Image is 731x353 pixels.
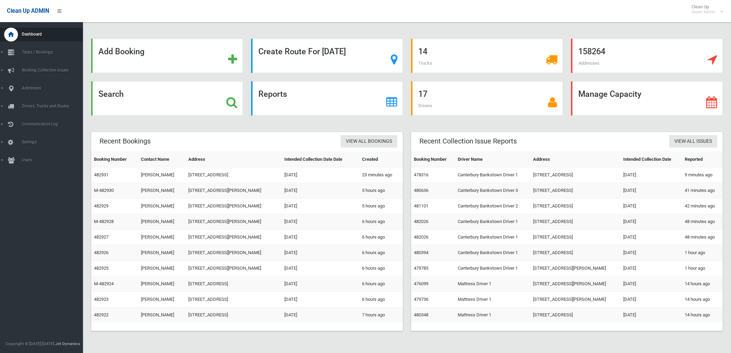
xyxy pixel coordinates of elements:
[282,198,359,214] td: [DATE]
[414,188,428,193] a: 480636
[138,198,186,214] td: [PERSON_NAME]
[20,122,89,127] span: Communication Log
[620,230,682,245] td: [DATE]
[20,32,89,37] span: Dashboard
[138,183,186,198] td: [PERSON_NAME]
[455,198,530,214] td: Canterbury Bankstown Driver 2
[282,307,359,323] td: [DATE]
[411,152,455,167] th: Booking Number
[571,81,723,115] a: Manage Capacity
[359,230,403,245] td: 6 hours ago
[682,214,723,230] td: 48 minutes ago
[414,203,428,208] a: 481101
[186,198,282,214] td: [STREET_ADDRESS][PERSON_NAME]
[620,152,682,167] th: Intended Collection Date
[530,183,620,198] td: [STREET_ADDRESS]
[186,307,282,323] td: [STREET_ADDRESS]
[418,47,427,56] strong: 14
[682,276,723,292] td: 14 hours ago
[418,89,427,99] strong: 17
[282,183,359,198] td: [DATE]
[359,214,403,230] td: 6 hours ago
[682,261,723,276] td: 1 hour ago
[282,245,359,261] td: [DATE]
[91,134,159,148] header: Recent Bookings
[620,292,682,307] td: [DATE]
[282,276,359,292] td: [DATE]
[620,214,682,230] td: [DATE]
[91,152,138,167] th: Booking Number
[411,39,563,73] a: 14 Trucks
[6,341,54,346] span: Copyright © [DATE]-[DATE]
[138,292,186,307] td: [PERSON_NAME]
[411,81,563,115] a: 17 Drivers
[455,183,530,198] td: Canterbury Bankstown Driver 3
[251,81,403,115] a: Reports
[94,203,108,208] a: 482929
[455,292,530,307] td: Mattress Driver 1
[359,307,403,323] td: 7 hours ago
[138,245,186,261] td: [PERSON_NAME]
[282,152,359,167] th: Intended Collection Date Date
[20,158,89,162] span: Users
[530,307,620,323] td: [STREET_ADDRESS]
[138,276,186,292] td: [PERSON_NAME]
[414,312,428,317] a: 480348
[359,276,403,292] td: 6 hours ago
[94,234,108,240] a: 482927
[620,183,682,198] td: [DATE]
[530,276,620,292] td: [STREET_ADDRESS][PERSON_NAME]
[94,281,114,286] a: M-482924
[530,167,620,183] td: [STREET_ADDRESS]
[20,104,89,109] span: Drivers, Trucks and Routes
[186,183,282,198] td: [STREET_ADDRESS][PERSON_NAME]
[20,68,89,73] span: Booking Collection Issues
[359,245,403,261] td: 6 hours ago
[620,276,682,292] td: [DATE]
[682,167,723,183] td: 9 minutes ago
[138,214,186,230] td: [PERSON_NAME]
[418,103,432,108] span: Drivers
[530,198,620,214] td: [STREET_ADDRESS]
[94,266,108,271] a: 482925
[138,230,186,245] td: [PERSON_NAME]
[282,214,359,230] td: [DATE]
[138,167,186,183] td: [PERSON_NAME]
[282,167,359,183] td: [DATE]
[282,230,359,245] td: [DATE]
[682,183,723,198] td: 41 minutes ago
[414,297,428,302] a: 479736
[55,341,80,346] strong: Jet Dynamics
[186,167,282,183] td: [STREET_ADDRESS]
[414,266,428,271] a: 479785
[359,292,403,307] td: 6 hours ago
[530,214,620,230] td: [STREET_ADDRESS]
[94,172,108,177] a: 482931
[455,167,530,183] td: Canterbury Bankstown Driver 1
[94,312,108,317] a: 482922
[682,230,723,245] td: 48 minutes ago
[455,276,530,292] td: Mattress Driver 1
[414,172,428,177] a: 478316
[455,261,530,276] td: Canterbury Bankstown Driver 1
[186,230,282,245] td: [STREET_ADDRESS][PERSON_NAME]
[455,152,530,167] th: Driver Name
[455,214,530,230] td: Canterbury Bankstown Driver 1
[94,219,114,224] a: M-482928
[282,292,359,307] td: [DATE]
[414,234,428,240] a: 482026
[411,134,525,148] header: Recent Collection Issue Reports
[578,89,641,99] strong: Manage Capacity
[669,135,717,148] a: View All Issues
[682,307,723,323] td: 14 hours ago
[414,250,428,255] a: 480394
[91,39,243,73] a: Add Booking
[578,61,599,66] span: Addresses
[530,292,620,307] td: [STREET_ADDRESS][PERSON_NAME]
[138,152,186,167] th: Contact Name
[186,292,282,307] td: [STREET_ADDRESS]
[7,8,49,14] span: Clean Up ADMIN
[186,276,282,292] td: [STREET_ADDRESS]
[94,250,108,255] a: 482926
[688,4,722,15] span: Clean Up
